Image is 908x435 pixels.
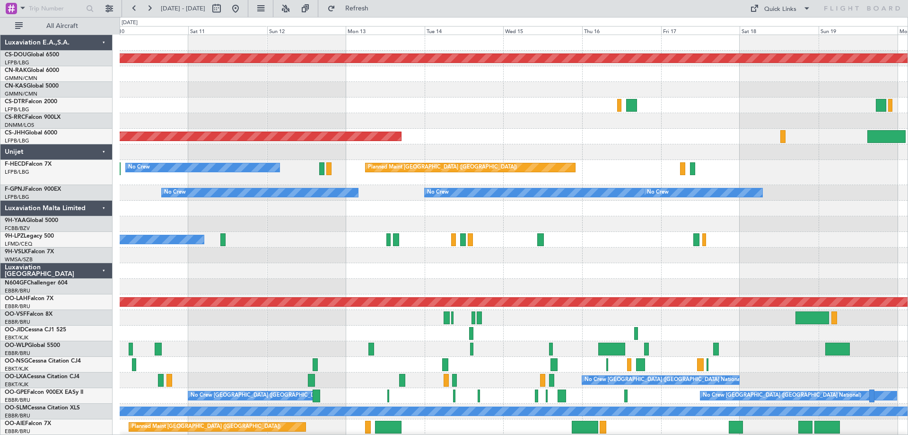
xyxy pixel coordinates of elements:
span: OO-LAH [5,296,27,302]
a: LFPB/LBG [5,169,29,176]
a: OO-NSGCessna Citation CJ4 [5,358,81,364]
a: OO-WLPGlobal 5500 [5,343,60,348]
span: N604GF [5,280,27,286]
a: OO-VSFFalcon 8X [5,311,52,317]
div: Fri 10 [109,26,188,35]
div: No Crew [GEOGRAPHIC_DATA] ([GEOGRAPHIC_DATA] National) [703,389,861,403]
a: EBBR/BRU [5,428,30,435]
a: LFPB/LBG [5,59,29,66]
div: Mon 13 [346,26,425,35]
a: N604GFChallenger 604 [5,280,68,286]
span: CS-RRC [5,115,25,120]
div: No Crew [647,186,669,200]
a: LFMD/CEQ [5,240,32,248]
div: Sat 11 [188,26,267,35]
div: [DATE] [122,19,138,27]
a: LFPB/LBG [5,194,29,201]
a: EBKT/KJK [5,334,28,341]
a: CS-JHHGlobal 6000 [5,130,57,136]
span: OO-JID [5,327,25,333]
div: Thu 16 [582,26,661,35]
span: [DATE] - [DATE] [161,4,205,13]
a: FCBB/BZV [5,225,30,232]
a: OO-GPEFalcon 900EX EASy II [5,390,83,395]
a: CN-RAKGlobal 6000 [5,68,59,73]
div: Sat 18 [740,26,819,35]
button: Refresh [323,1,380,16]
span: CS-DTR [5,99,25,105]
span: CN-KAS [5,83,26,89]
div: Sun 19 [819,26,898,35]
span: OO-SLM [5,405,27,411]
div: No Crew [164,186,186,200]
a: F-HECDFalcon 7X [5,161,52,167]
div: No Crew [GEOGRAPHIC_DATA] ([GEOGRAPHIC_DATA] National) [585,373,743,387]
span: CS-JHH [5,130,25,136]
a: LFPB/LBG [5,106,29,113]
a: LFPB/LBG [5,137,29,144]
a: OO-LXACessna Citation CJ4 [5,374,79,380]
a: EBKT/KJK [5,365,28,373]
a: CS-DTRFalcon 2000 [5,99,57,105]
div: Planned Maint [GEOGRAPHIC_DATA] ([GEOGRAPHIC_DATA]) [368,160,517,175]
button: Quick Links [745,1,815,16]
a: EBKT/KJK [5,381,28,388]
a: 9H-VSLKFalcon 7X [5,249,54,255]
a: EBBR/BRU [5,412,30,419]
div: Fri 17 [661,26,740,35]
span: OO-AIE [5,421,25,426]
div: No Crew [427,186,449,200]
span: OO-GPE [5,390,27,395]
span: OO-NSG [5,358,28,364]
a: 9H-YAAGlobal 5000 [5,218,58,223]
a: GMMN/CMN [5,90,37,98]
a: GMMN/CMN [5,75,37,82]
a: CS-DOUGlobal 6500 [5,52,59,58]
a: OO-LAHFalcon 7X [5,296,53,302]
input: Trip Number [29,1,83,16]
span: F-HECD [5,161,26,167]
span: CS-DOU [5,52,27,58]
a: EBBR/BRU [5,303,30,310]
div: No Crew [128,160,150,175]
button: All Aircraft [10,18,103,34]
span: 9H-YAA [5,218,26,223]
div: Quick Links [764,5,796,14]
a: OO-JIDCessna CJ1 525 [5,327,66,333]
a: CS-RRCFalcon 900LX [5,115,61,120]
a: CN-KASGlobal 5000 [5,83,59,89]
span: Refresh [337,5,377,12]
span: 9H-LPZ [5,233,24,239]
div: Tue 14 [425,26,504,35]
span: F-GPNJ [5,186,25,192]
a: OO-AIEFalcon 7X [5,421,51,426]
a: EBBR/BRU [5,287,30,294]
a: F-GPNJFalcon 900EX [5,186,61,192]
a: EBBR/BRU [5,397,30,404]
div: Wed 15 [503,26,582,35]
span: OO-WLP [5,343,28,348]
a: 9H-LPZLegacy 500 [5,233,54,239]
a: DNMM/LOS [5,122,34,129]
span: OO-LXA [5,374,27,380]
a: WMSA/SZB [5,256,33,263]
div: Sun 12 [267,26,346,35]
span: CN-RAK [5,68,27,73]
span: 9H-VSLK [5,249,28,255]
a: EBBR/BRU [5,319,30,326]
span: All Aircraft [25,23,100,29]
a: EBBR/BRU [5,350,30,357]
div: No Crew [GEOGRAPHIC_DATA] ([GEOGRAPHIC_DATA] National) [191,389,349,403]
div: Planned Maint [GEOGRAPHIC_DATA] ([GEOGRAPHIC_DATA]) [131,420,280,434]
span: OO-VSF [5,311,26,317]
a: OO-SLMCessna Citation XLS [5,405,80,411]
